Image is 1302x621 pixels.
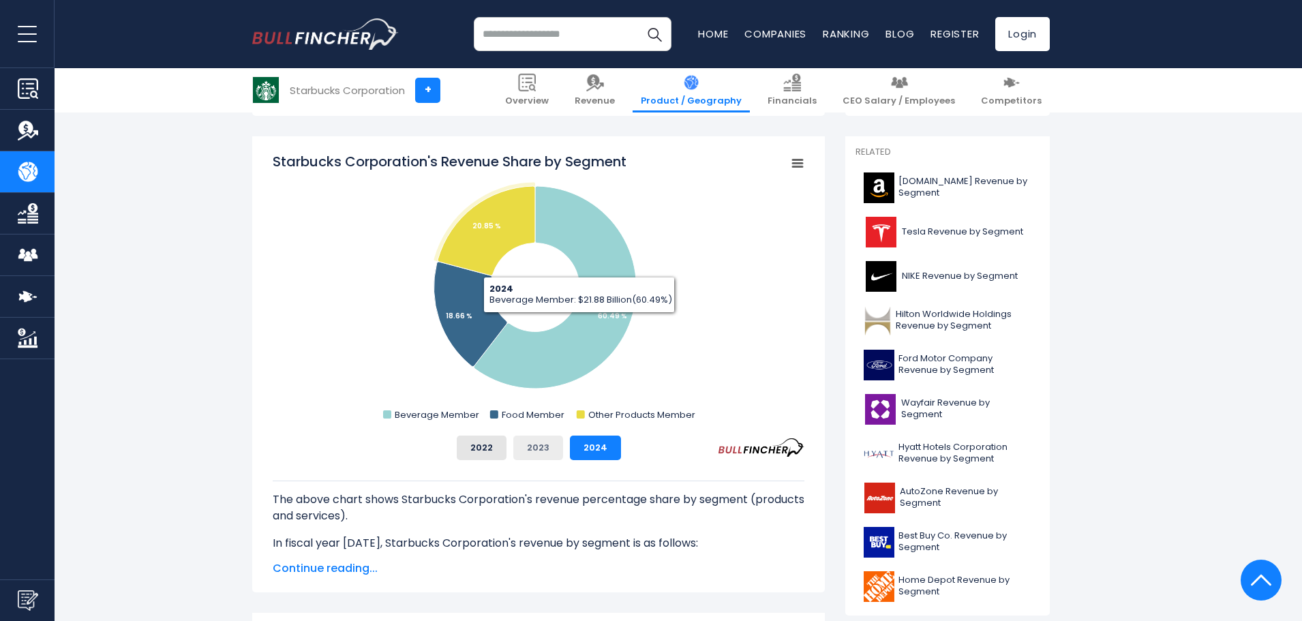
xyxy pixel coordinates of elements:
[856,524,1040,561] a: Best Buy Co. Revenue by Segment
[497,68,557,112] a: Overview
[273,152,626,171] tspan: Starbucks Corporation's Revenue Share by Segment
[273,491,804,524] p: The above chart shows Starbucks Corporation's revenue percentage share by segment (products and s...
[856,302,1040,339] a: Hilton Worldwide Holdings Revenue by Segment
[864,394,897,425] img: W logo
[856,147,1040,158] p: Related
[902,226,1023,238] span: Tesla Revenue by Segment
[472,221,501,231] tspan: 20.85 %
[900,486,1031,509] span: AutoZone Revenue by Segment
[981,95,1042,107] span: Competitors
[395,408,479,421] text: Beverage Member
[856,391,1040,428] a: Wayfair Revenue by Segment
[856,435,1040,472] a: Hyatt Hotels Corporation Revenue by Segment
[834,68,963,112] a: CEO Salary / Employees
[252,18,399,50] img: bullfincher logo
[415,78,440,103] a: +
[823,27,869,41] a: Ranking
[898,176,1031,199] span: [DOMAIN_NAME] Revenue by Segment
[902,271,1018,282] span: NIKE Revenue by Segment
[570,436,621,460] button: 2024
[864,571,894,602] img: HD logo
[856,169,1040,207] a: [DOMAIN_NAME] Revenue by Segment
[864,172,894,203] img: AMZN logo
[566,68,623,112] a: Revenue
[633,68,750,112] a: Product / Geography
[252,18,399,50] a: Go to homepage
[856,213,1040,251] a: Tesla Revenue by Segment
[973,68,1050,112] a: Competitors
[457,436,506,460] button: 2022
[864,438,894,469] img: H logo
[273,152,804,425] svg: Starbucks Corporation's Revenue Share by Segment
[502,408,564,421] text: Food Member
[273,560,804,577] span: Continue reading...
[898,442,1031,465] span: Hyatt Hotels Corporation Revenue by Segment
[885,27,914,41] a: Blog
[864,527,894,558] img: BBY logo
[930,27,979,41] a: Register
[759,68,825,112] a: Financials
[864,261,898,292] img: NKE logo
[598,311,627,321] tspan: 60.49 %
[273,535,804,551] p: In fiscal year [DATE], Starbucks Corporation's revenue by segment is as follows:
[856,479,1040,517] a: AutoZone Revenue by Segment
[864,305,892,336] img: HLT logo
[588,408,695,421] text: Other Products Member
[995,17,1050,51] a: Login
[575,95,615,107] span: Revenue
[898,575,1031,598] span: Home Depot Revenue by Segment
[898,530,1031,554] span: Best Buy Co. Revenue by Segment
[901,397,1031,421] span: Wayfair Revenue by Segment
[505,95,549,107] span: Overview
[864,350,894,380] img: F logo
[641,95,742,107] span: Product / Geography
[898,353,1031,376] span: Ford Motor Company Revenue by Segment
[856,346,1040,384] a: Ford Motor Company Revenue by Segment
[864,217,898,247] img: TSLA logo
[290,82,405,98] div: Starbucks Corporation
[768,95,817,107] span: Financials
[744,27,806,41] a: Companies
[856,568,1040,605] a: Home Depot Revenue by Segment
[698,27,728,41] a: Home
[896,309,1031,332] span: Hilton Worldwide Holdings Revenue by Segment
[864,483,896,513] img: AZO logo
[637,17,671,51] button: Search
[253,77,279,103] img: SBUX logo
[856,258,1040,295] a: NIKE Revenue by Segment
[513,436,563,460] button: 2023
[446,311,472,321] tspan: 18.66 %
[843,95,955,107] span: CEO Salary / Employees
